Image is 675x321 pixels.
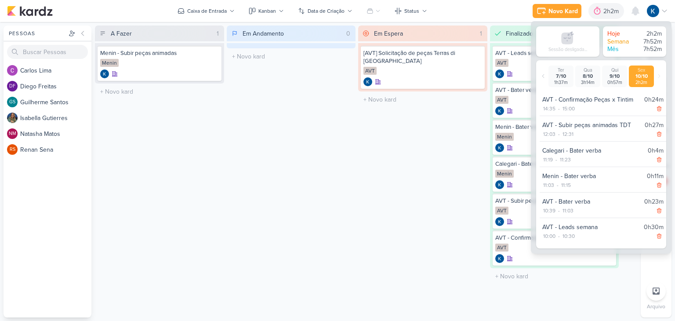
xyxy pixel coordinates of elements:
[577,73,599,80] div: 8/10
[542,171,643,181] div: Menin - Bater verba
[476,29,486,38] div: 1
[542,156,554,164] div: 11:19
[635,45,662,53] div: 7h52m
[635,38,662,46] div: 7h52m
[542,120,641,130] div: AVT - Subir peças animadas TDT
[555,181,560,189] div: -
[495,207,508,215] div: AVT
[542,207,556,215] div: 10:39
[495,69,504,78] img: Kayllanie | Tagawa
[343,29,354,38] div: 0
[363,77,372,86] div: Criador(a): Kayllanie | Tagawa
[213,29,222,38] div: 1
[20,129,91,139] div: N a t a s h a M a t o s
[556,207,562,215] div: -
[577,80,599,85] div: 3h14m
[495,96,508,104] div: AVT
[7,81,18,91] div: Diego Freitas
[495,217,504,226] div: Criador(a): Kayllanie | Tagawa
[550,73,572,80] div: 7/10
[363,49,482,65] div: [AVT] Solicitação de peças Terras di Treviso
[7,29,67,37] div: Pessoas
[550,67,572,73] div: Ter
[635,30,662,38] div: 2h2m
[495,123,614,131] div: Menin - Bater verba
[577,67,599,73] div: Qua
[604,73,625,80] div: 9/10
[100,49,219,57] div: Menin - Subir peças animadas
[556,232,562,240] div: -
[644,95,664,104] div: 0h24m
[560,181,572,189] div: 11:15
[495,244,508,252] div: AVT
[495,170,514,178] div: Menin
[645,120,664,130] div: 0h27m
[631,80,652,85] div: 2h2m
[97,85,222,98] input: + Novo kard
[495,160,614,168] div: Calegari - Bater verba
[363,67,377,75] div: AVT
[556,105,562,113] div: -
[562,207,574,215] div: 11:03
[100,69,109,78] div: Criador(a): Kayllanie | Tagawa
[495,133,514,141] div: Menin
[495,49,614,57] div: AVT - Leads semana
[644,223,664,232] div: 0h30m
[548,7,578,16] div: Novo Kard
[562,130,574,138] div: 12:31
[556,130,562,138] div: -
[7,65,18,76] img: Carlos Lima
[363,77,372,86] img: Kayllanie | Tagawa
[495,234,614,242] div: AVT - Confirmação Peças x Tintim
[542,130,556,138] div: 12:03
[495,217,504,226] img: Kayllanie | Tagawa
[542,146,644,155] div: Calegari - Bater verba
[542,223,640,232] div: AVT - Leads semana
[647,303,665,310] p: Arquivo
[533,4,581,18] button: Novo Kard
[647,5,659,17] img: Kayllanie | Tagawa
[229,50,354,63] input: + Novo kard
[631,67,652,73] div: Sex
[631,73,652,80] div: 10/10
[20,113,91,123] div: I s a b e l l a G u t i e r r e s
[542,232,556,240] div: 10:00
[562,232,576,240] div: 10:30
[495,180,504,189] img: Kayllanie | Tagawa
[604,67,625,73] div: Qui
[495,254,504,263] img: Kayllanie | Tagawa
[495,254,504,263] div: Criador(a): Kayllanie | Tagawa
[648,146,664,155] div: 0h4m
[9,131,16,136] p: NM
[7,97,18,107] div: Guilherme Santos
[495,59,508,67] div: AVT
[647,171,664,181] div: 0h11m
[604,80,625,85] div: 0h57m
[495,69,504,78] div: Criador(a): Kayllanie | Tagawa
[360,93,486,106] input: + Novo kard
[7,128,18,139] div: Natasha Matos
[100,69,109,78] img: Kayllanie | Tagawa
[100,59,119,67] div: Menin
[7,113,18,123] img: Isabella Gutierres
[495,197,614,205] div: AVT - Subir peças animadas TDT
[495,106,504,115] div: Criador(a): Kayllanie | Tagawa
[542,197,641,206] div: AVT - Bater verba
[20,98,91,107] div: G u i l h e r m e S a n t o s
[548,47,587,52] div: Sessão desligada...
[542,105,556,113] div: 14:35
[495,143,504,152] img: Kayllanie | Tagawa
[550,80,572,85] div: 1h37m
[7,144,18,155] div: Renan Sena
[495,180,504,189] div: Criador(a): Kayllanie | Tagawa
[20,66,91,75] div: C a r l o s L i m a
[495,106,504,115] img: Kayllanie | Tagawa
[607,45,634,53] div: Mês
[9,84,15,89] p: DF
[7,45,88,59] input: Buscar Pessoas
[20,145,91,154] div: R e n a n S e n a
[607,38,634,46] div: Semana
[10,147,15,152] p: RS
[7,6,53,16] img: kardz.app
[542,181,555,189] div: 11:03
